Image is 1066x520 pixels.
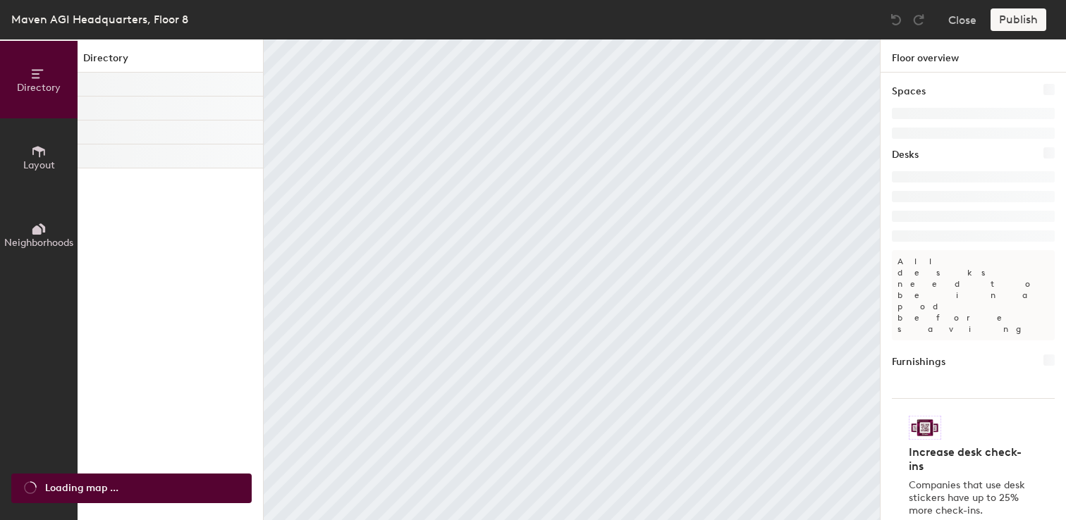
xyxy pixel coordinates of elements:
[17,82,61,94] span: Directory
[889,13,903,27] img: Undo
[45,481,118,496] span: Loading map ...
[264,39,880,520] canvas: Map
[4,237,73,249] span: Neighborhoods
[78,51,263,73] h1: Directory
[892,250,1055,340] p: All desks need to be in a pod before saving
[23,159,55,171] span: Layout
[948,8,976,31] button: Close
[912,13,926,27] img: Redo
[909,479,1029,517] p: Companies that use desk stickers have up to 25% more check-ins.
[892,147,919,163] h1: Desks
[11,11,188,28] div: Maven AGI Headquarters, Floor 8
[909,445,1029,473] h4: Increase desk check-ins
[892,84,926,99] h1: Spaces
[909,416,941,440] img: Sticker logo
[881,39,1066,73] h1: Floor overview
[892,354,945,370] h1: Furnishings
